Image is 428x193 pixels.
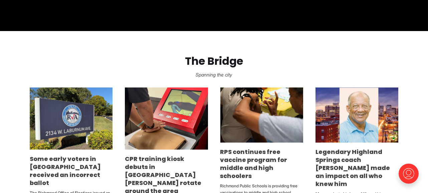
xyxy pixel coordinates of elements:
[315,148,390,188] a: Legendary Highland Springs coach [PERSON_NAME] made an impact on all who knew him
[11,70,417,79] p: Spanning the city
[220,148,287,180] a: RPS continues free vaccine program for middle and high schoolers
[220,87,303,143] img: RPS continues free vaccine program for middle and high schoolers
[30,87,113,150] img: Some early voters in Richmond received an incorrect ballot
[315,87,398,143] img: Legendary Highland Springs coach George Lancaster made an impact on all who knew him
[30,155,101,187] a: Some early voters in [GEOGRAPHIC_DATA] received an incorrect ballot
[125,87,208,150] img: CPR training kiosk debuts in Church Hill, will rotate around the area
[11,55,417,67] h2: The Bridge
[393,160,428,193] iframe: portal-trigger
